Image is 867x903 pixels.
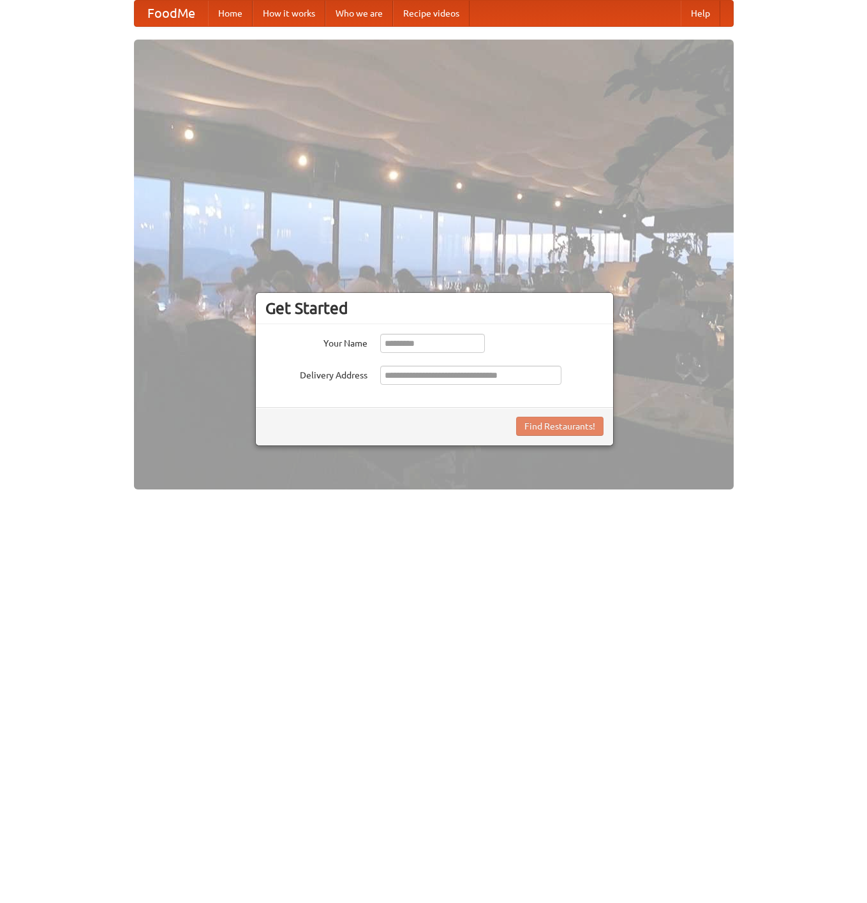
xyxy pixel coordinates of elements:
[265,299,604,318] h3: Get Started
[681,1,720,26] a: Help
[135,1,208,26] a: FoodMe
[516,417,604,436] button: Find Restaurants!
[265,366,367,382] label: Delivery Address
[208,1,253,26] a: Home
[325,1,393,26] a: Who we are
[265,334,367,350] label: Your Name
[393,1,470,26] a: Recipe videos
[253,1,325,26] a: How it works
